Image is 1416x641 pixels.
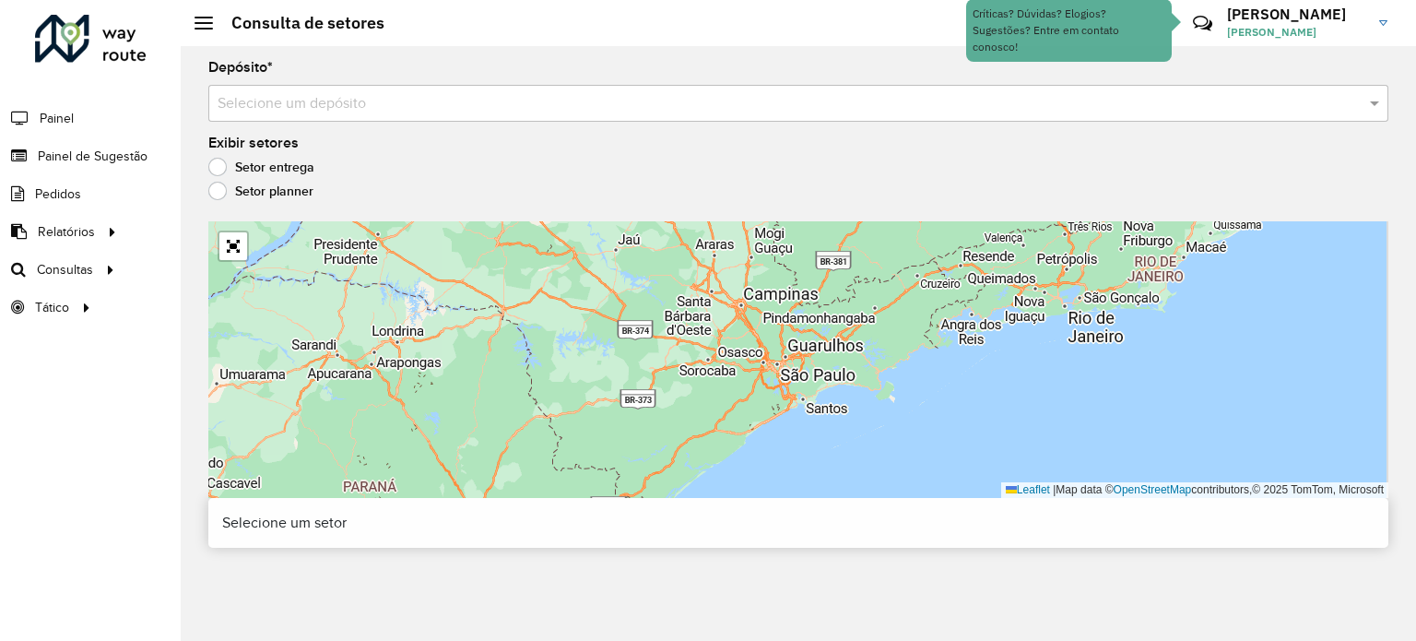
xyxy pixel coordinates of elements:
[1114,483,1192,496] a: OpenStreetMap
[208,132,299,154] label: Exibir setores
[38,222,95,242] span: Relatórios
[1001,482,1388,498] div: Map data © contributors,© 2025 TomTom, Microsoft
[208,182,313,200] label: Setor planner
[208,158,314,176] label: Setor entrega
[35,184,81,204] span: Pedidos
[219,232,247,260] a: Abrir mapa em tela cheia
[1227,6,1365,23] h3: [PERSON_NAME]
[1053,483,1056,496] span: |
[37,260,93,279] span: Consultas
[208,498,1388,548] div: Selecione um setor
[208,56,273,78] label: Depósito
[38,147,147,166] span: Painel de Sugestão
[1227,24,1365,41] span: [PERSON_NAME]
[213,13,384,33] h2: Consulta de setores
[1006,483,1050,496] a: Leaflet
[40,109,74,128] span: Painel
[35,298,69,317] span: Tático
[1183,4,1222,43] a: Contato Rápido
